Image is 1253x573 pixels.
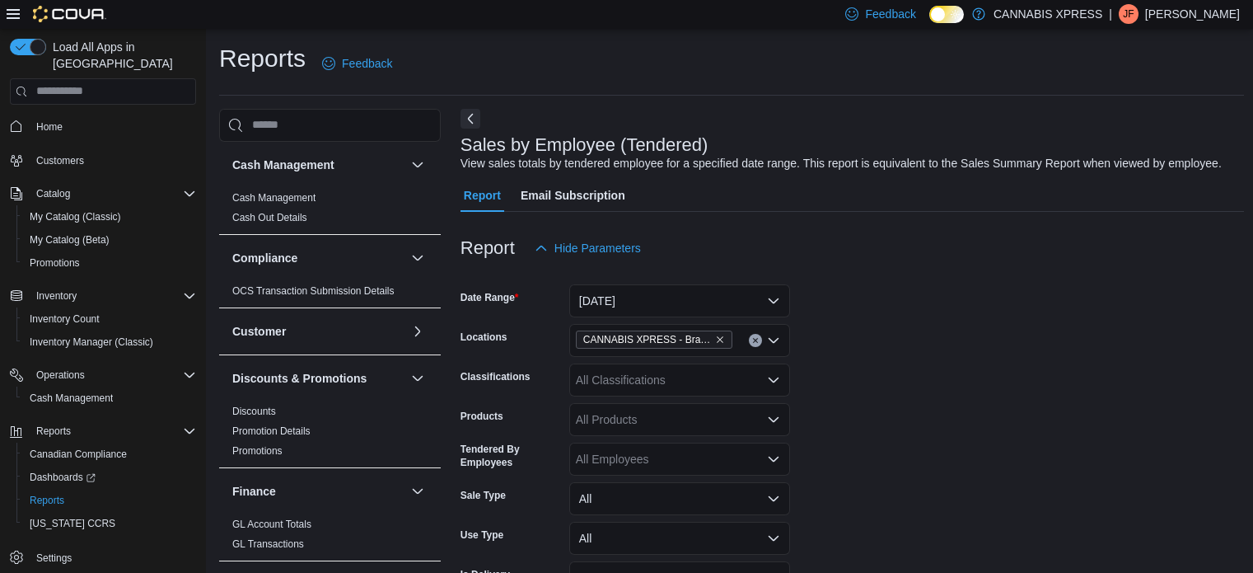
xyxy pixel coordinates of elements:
span: Reports [30,421,196,441]
h3: Sales by Employee (Tendered) [461,135,708,155]
p: | [1109,4,1112,24]
button: Open list of options [767,453,780,466]
span: Customers [36,154,84,167]
button: Customer [408,322,428,341]
img: Cova [33,6,106,22]
button: Remove CANNABIS XPRESS - Brampton (Hurontario Street) from selection in this group [715,335,725,345]
button: Catalog [30,184,77,204]
a: My Catalog (Classic) [23,207,128,227]
span: Reports [30,494,64,507]
span: Promotions [232,444,283,458]
span: Customers [30,150,196,171]
label: Sale Type [461,489,506,502]
button: Inventory [3,284,203,308]
button: Discounts & Promotions [232,370,404,387]
span: Inventory [30,286,196,306]
button: My Catalog (Beta) [16,228,203,251]
button: Inventory Manager (Classic) [16,331,203,354]
button: Open list of options [767,334,780,347]
button: Reports [3,420,203,443]
div: Cash Management [219,188,441,234]
span: Home [30,116,196,137]
button: Compliance [408,248,428,268]
button: Customer [232,323,404,340]
a: Canadian Compliance [23,444,133,464]
span: Reports [36,425,71,438]
span: Email Subscription [521,179,625,212]
button: Next [461,109,480,129]
a: Dashboards [16,466,203,489]
span: OCS Transaction Submission Details [232,284,395,298]
a: Promotion Details [232,425,311,437]
a: Home [30,117,69,137]
button: Reports [30,421,77,441]
a: [US_STATE] CCRS [23,514,122,533]
span: Promotions [30,256,80,270]
span: GL Account Totals [232,518,311,531]
button: Canadian Compliance [16,443,203,466]
span: Discounts [232,405,276,418]
a: Inventory Count [23,309,106,329]
span: My Catalog (Beta) [30,233,110,247]
span: Operations [30,365,196,385]
button: Inventory Count [16,308,203,331]
button: Compliance [232,250,404,266]
button: All [569,482,790,515]
h3: Finance [232,483,276,500]
span: Cash Out Details [232,211,307,224]
span: Reports [23,491,196,510]
button: Finance [408,481,428,501]
span: Feedback [865,6,915,22]
button: Cash Management [408,155,428,175]
a: Inventory Manager (Classic) [23,332,160,352]
span: Home [36,120,63,134]
span: CANNABIS XPRESS - Brampton ([GEOGRAPHIC_DATA]) [583,331,712,348]
button: Settings [3,545,203,569]
div: Compliance [219,281,441,308]
span: Inventory Count [30,312,100,326]
button: Catalog [3,182,203,205]
a: GL Transactions [232,538,304,550]
span: Cash Management [23,388,196,408]
button: Customers [3,148,203,172]
a: Feedback [316,47,399,80]
p: CANNABIS XPRESS [994,4,1102,24]
span: Report [464,179,501,212]
button: Clear input [749,334,762,347]
h3: Compliance [232,250,297,266]
span: Promotions [23,253,196,273]
div: Jo Forbes [1119,4,1138,24]
span: Inventory Count [23,309,196,329]
span: Operations [36,369,85,382]
a: Promotions [232,445,283,457]
span: Settings [36,552,72,565]
button: Finance [232,483,404,500]
span: Canadian Compliance [30,448,127,461]
div: Discounts & Promotions [219,402,441,467]
div: Finance [219,514,441,561]
button: Discounts & Promotions [408,369,428,388]
button: [DATE] [569,284,790,317]
button: All [569,522,790,555]
span: Catalog [30,184,196,204]
a: OCS Transaction Submission Details [232,285,395,297]
span: My Catalog (Classic) [30,210,121,223]
input: Dark Mode [929,6,964,23]
label: Date Range [461,291,519,304]
h1: Reports [219,42,306,75]
span: My Catalog (Beta) [23,230,196,250]
a: Cash Management [23,388,119,408]
span: Promotion Details [232,425,311,438]
a: GL Account Totals [232,519,311,530]
span: Washington CCRS [23,514,196,533]
span: Inventory [36,289,77,303]
label: Classifications [461,370,531,383]
button: [US_STATE] CCRS [16,512,203,535]
button: Open list of options [767,373,780,387]
a: Cash Management [232,192,316,204]
h3: Customer [232,323,286,340]
a: Promotions [23,253,86,273]
button: Cash Management [232,157,404,173]
a: Cash Out Details [232,212,307,223]
span: Settings [30,547,196,567]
